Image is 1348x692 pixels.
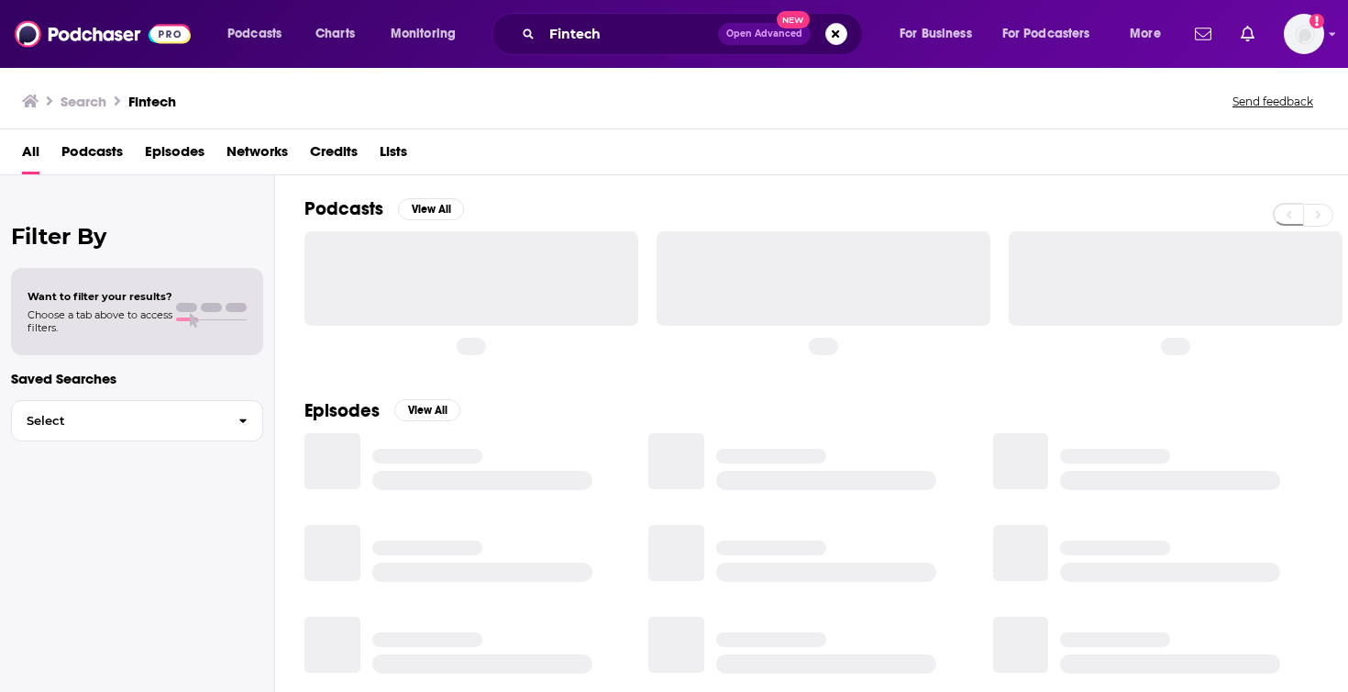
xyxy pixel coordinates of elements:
button: open menu [378,19,480,49]
span: Logged in as AlyssaScarpaci [1284,14,1324,54]
a: Charts [304,19,366,49]
button: open menu [215,19,305,49]
button: open menu [1117,19,1184,49]
button: View All [398,198,464,220]
button: Show profile menu [1284,14,1324,54]
h2: Podcasts [304,197,383,220]
a: PodcastsView All [304,197,464,220]
img: Podchaser - Follow, Share and Rate Podcasts [15,17,191,51]
button: Select [11,400,263,441]
span: More [1130,21,1161,47]
a: Networks [227,137,288,174]
span: For Business [900,21,972,47]
a: Show notifications dropdown [1233,18,1262,50]
span: Select [12,415,224,427]
input: Search podcasts, credits, & more... [542,19,718,49]
svg: Add a profile image [1309,14,1324,28]
p: Saved Searches [11,370,263,387]
h3: Fintech [128,93,176,110]
span: Monitoring [391,21,456,47]
a: Lists [380,137,407,174]
a: Credits [310,137,358,174]
a: Episodes [145,137,204,174]
span: Choose a tab above to access filters. [28,308,172,334]
h3: Search [61,93,106,110]
img: User Profile [1284,14,1324,54]
a: Podcasts [61,137,123,174]
h2: Episodes [304,399,380,422]
div: Search podcasts, credits, & more... [509,13,880,55]
a: All [22,137,39,174]
button: open menu [990,19,1117,49]
button: Send feedback [1227,94,1319,109]
span: Want to filter your results? [28,290,172,303]
h2: Filter By [11,223,263,250]
span: For Podcasters [1002,21,1090,47]
a: EpisodesView All [304,399,460,422]
span: Open Advanced [726,29,802,39]
button: View All [394,399,460,421]
span: New [777,11,810,28]
a: Show notifications dropdown [1188,18,1219,50]
button: open menu [887,19,995,49]
span: Podcasts [227,21,282,47]
button: Open AdvancedNew [718,23,811,45]
span: Charts [315,21,355,47]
